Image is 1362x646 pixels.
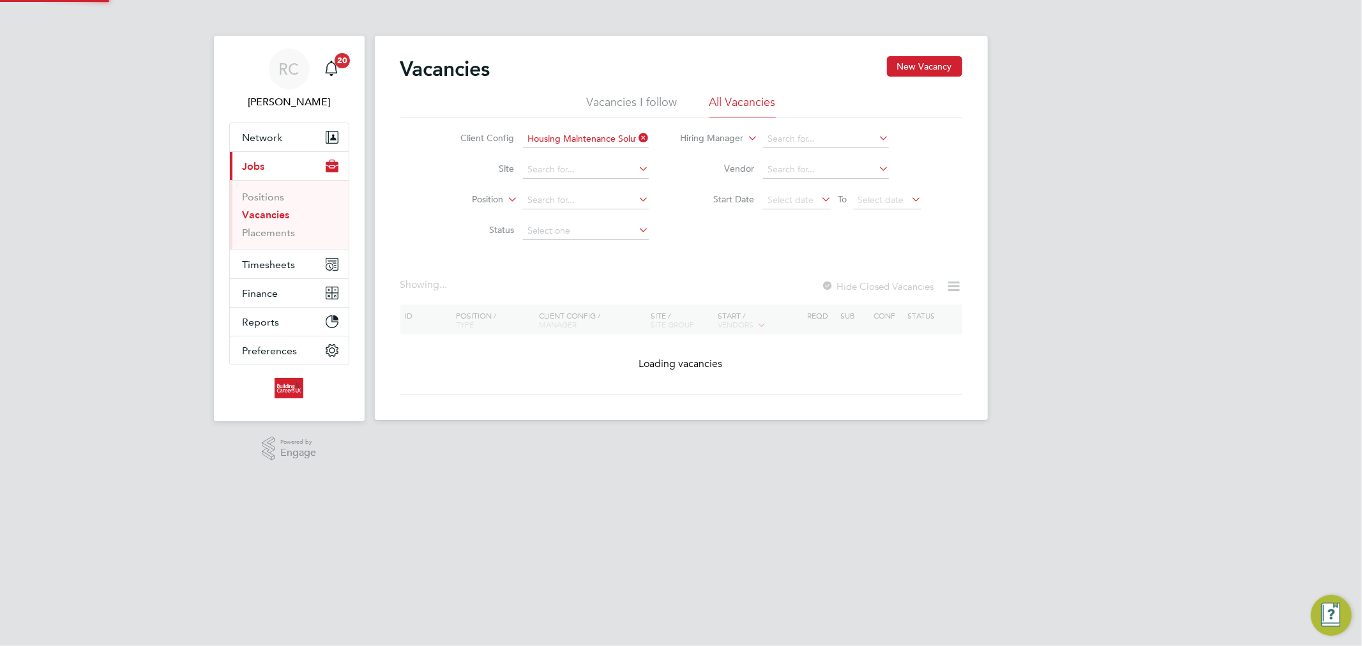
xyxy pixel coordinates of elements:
span: Rhys Cook [229,94,349,110]
span: 20 [335,53,350,68]
button: Preferences [230,336,349,364]
span: Preferences [243,345,298,357]
button: Engage Resource Center [1311,595,1352,636]
li: Vacancies I follow [587,94,677,117]
label: Site [441,163,514,174]
input: Search for... [523,192,649,209]
label: Position [430,193,503,206]
span: Timesheets [243,259,296,271]
button: Timesheets [230,250,349,278]
img: buildingcareersuk-logo-retina.png [275,378,303,398]
input: Search for... [763,130,889,148]
a: Positions [243,191,285,203]
a: Powered byEngage [262,437,316,461]
input: Search for... [523,161,649,179]
input: Select one [523,222,649,240]
span: Network [243,131,283,144]
span: Select date [858,194,904,206]
label: Hiring Manager [670,132,743,145]
a: Placements [243,227,296,239]
span: To [834,191,851,207]
a: Vacancies [243,209,290,221]
button: Network [230,123,349,151]
input: Search for... [763,161,889,179]
label: Vendor [681,163,754,174]
label: Hide Closed Vacancies [822,280,934,292]
nav: Main navigation [214,36,365,421]
span: Powered by [280,437,316,447]
div: Showing [400,278,450,292]
button: Reports [230,308,349,336]
label: Client Config [441,132,514,144]
span: ... [440,278,448,291]
span: RC [279,61,299,77]
div: Jobs [230,180,349,250]
a: Go to home page [229,378,349,398]
label: Start Date [681,193,754,205]
button: Jobs [230,152,349,180]
button: New Vacancy [887,56,962,77]
h2: Vacancies [400,56,490,82]
span: Jobs [243,160,265,172]
li: All Vacancies [709,94,776,117]
a: 20 [319,49,344,89]
span: Finance [243,287,278,299]
span: Select date [768,194,813,206]
span: Engage [280,447,316,458]
span: Reports [243,316,280,328]
input: Search for... [523,130,649,148]
button: Finance [230,279,349,307]
a: RC[PERSON_NAME] [229,49,349,110]
label: Status [441,224,514,236]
